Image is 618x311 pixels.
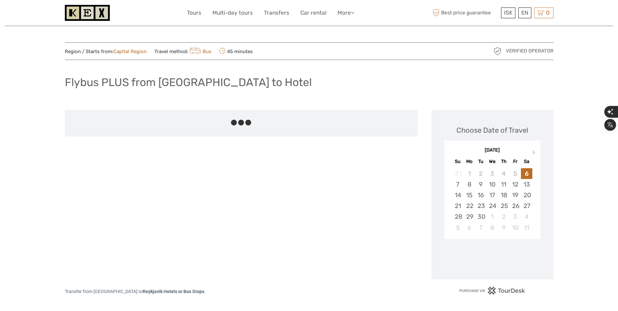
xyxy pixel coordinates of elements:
div: Not available Friday, September 5th, 2025 [510,168,521,179]
div: Choose Sunday, September 21st, 2025 [452,200,464,211]
div: Choose Thursday, September 25th, 2025 [498,200,510,211]
div: Not available Tuesday, September 2nd, 2025 [475,168,486,179]
div: Not available Wednesday, September 3rd, 2025 [486,168,498,179]
div: Loading... [490,256,495,260]
span: 45 minutes [219,47,253,56]
div: Choose Wednesday, September 10th, 2025 [486,179,498,190]
strong: Reykjavik Hotels or Bus Stops [143,289,204,294]
div: Tu [475,157,486,166]
div: Choose Friday, September 26th, 2025 [510,200,521,211]
div: Choose Friday, October 10th, 2025 [510,222,521,233]
div: Choose Wednesday, October 8th, 2025 [486,222,498,233]
div: Sa [521,157,532,166]
div: Not available Sunday, August 31st, 2025 [452,168,464,179]
div: Choose Saturday, October 4th, 2025 [521,211,532,222]
div: Choose Friday, September 12th, 2025 [510,179,521,190]
div: Choose Date of Travel [456,125,528,135]
h1: Flybus PLUS from [GEOGRAPHIC_DATA] to Hotel [65,76,312,89]
div: Choose Tuesday, September 9th, 2025 [475,179,486,190]
span: . [204,289,206,294]
div: Choose Sunday, September 28th, 2025 [452,211,464,222]
div: EN [518,7,531,18]
div: Choose Thursday, October 9th, 2025 [498,222,510,233]
div: Choose Saturday, September 13th, 2025 [521,179,532,190]
span: Region / Starts from: [65,48,147,55]
div: Choose Sunday, September 14th, 2025 [452,190,464,200]
span: Best price guarantee [431,7,499,18]
div: [DATE] [444,147,540,154]
a: Tours [187,8,201,18]
a: Multi-day tours [212,8,253,18]
img: PurchaseViaTourDesk.png [459,287,525,295]
div: Choose Monday, September 22nd, 2025 [464,200,475,211]
span: Transfer from [GEOGRAPHIC_DATA] to [65,289,204,294]
a: Transfers [264,8,289,18]
div: Mo [464,157,475,166]
div: Not available Thursday, September 4th, 2025 [498,168,510,179]
a: More [338,8,354,18]
div: Fr [510,157,521,166]
a: Bus [188,49,212,54]
span: ISK [504,9,512,16]
a: Car rental [300,8,326,18]
div: Choose Wednesday, September 24th, 2025 [486,200,498,211]
div: Choose Thursday, October 2nd, 2025 [498,211,510,222]
div: Choose Saturday, September 20th, 2025 [521,190,532,200]
img: verified_operator_grey_128.png [492,46,503,56]
div: Choose Monday, September 8th, 2025 [464,179,475,190]
div: Su [452,157,464,166]
div: Choose Wednesday, September 17th, 2025 [486,190,498,200]
img: 1261-44dab5bb-39f8-40da-b0c2-4d9fce00897c_logo_small.jpg [65,5,110,21]
div: Choose Friday, September 19th, 2025 [510,190,521,200]
a: Capital Region [113,49,147,54]
span: Travel method: [154,47,212,56]
div: Choose Monday, September 29th, 2025 [464,211,475,222]
div: Choose Monday, September 15th, 2025 [464,190,475,200]
div: Choose Sunday, October 5th, 2025 [452,222,464,233]
button: Next Month [529,149,540,159]
div: Th [498,157,510,166]
div: Choose Saturday, September 6th, 2025 [521,168,532,179]
div: Choose Thursday, September 11th, 2025 [498,179,510,190]
div: Choose Sunday, September 7th, 2025 [452,179,464,190]
div: Choose Wednesday, October 1st, 2025 [486,211,498,222]
span: 0 [545,9,551,16]
div: Choose Friday, October 3rd, 2025 [510,211,521,222]
div: Choose Tuesday, September 16th, 2025 [475,190,486,200]
div: Choose Tuesday, October 7th, 2025 [475,222,486,233]
span: Verified Operator [506,48,553,54]
div: Choose Monday, October 6th, 2025 [464,222,475,233]
div: Not available Monday, September 1st, 2025 [464,168,475,179]
div: We [486,157,498,166]
div: Choose Tuesday, September 23rd, 2025 [475,200,486,211]
div: Choose Saturday, September 27th, 2025 [521,200,532,211]
div: Choose Saturday, October 11th, 2025 [521,222,532,233]
div: month 2025-09 [446,168,538,233]
div: Choose Thursday, September 18th, 2025 [498,190,510,200]
div: Choose Tuesday, September 30th, 2025 [475,211,486,222]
